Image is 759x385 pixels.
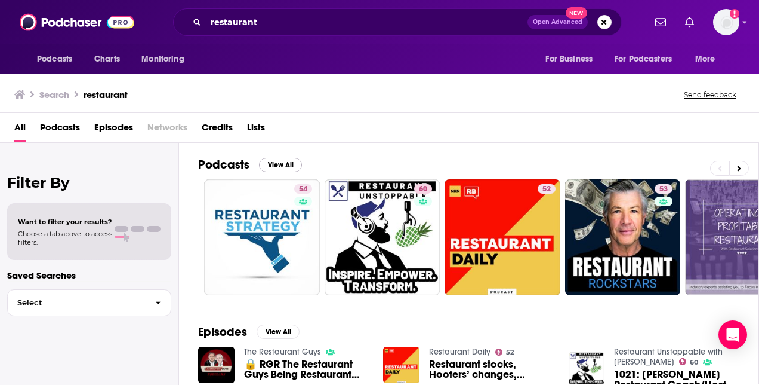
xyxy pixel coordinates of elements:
span: Networks [147,118,187,142]
img: User Profile [713,9,739,35]
a: Lists [247,118,265,142]
span: 60 [419,184,427,195]
button: open menu [29,48,88,71]
span: 54 [299,184,307,195]
span: 52 [506,350,514,355]
button: Show profile menu [713,9,739,35]
a: PodcastsView All [198,157,302,172]
span: Open Advanced [533,19,582,25]
a: Podcasts [40,118,80,142]
a: The Restaurant Guys [244,347,321,357]
a: 52 [538,184,556,194]
a: 🔒 RGR The Restaurant Guys Being Restaurant Guys [244,359,369,380]
h2: Filter By [7,174,171,191]
a: 60 [414,184,432,194]
span: For Business [545,51,593,68]
a: Restaurant stocks, Hooters’ changes, restaurant jobs [429,359,554,380]
button: Select [7,289,171,316]
div: Open Intercom Messenger [718,320,747,349]
button: Send feedback [680,90,740,100]
span: New [566,7,587,19]
span: Charts [94,51,120,68]
svg: Add a profile image [730,9,739,19]
h3: restaurant [84,89,128,100]
a: 60 [679,358,698,365]
span: 53 [659,184,668,195]
span: Choose a tab above to access filters. [18,230,112,246]
a: 54 [294,184,312,194]
h3: Search [39,89,69,100]
button: open menu [687,48,730,71]
a: 53 [655,184,672,194]
span: 52 [542,184,551,195]
a: Show notifications dropdown [680,12,699,32]
img: Podchaser - Follow, Share and Rate Podcasts [20,11,134,33]
button: View All [257,325,300,339]
a: Credits [202,118,233,142]
img: 🔒 RGR The Restaurant Guys Being Restaurant Guys [198,347,235,383]
button: Open AdvancedNew [527,15,588,29]
a: 60 [325,179,440,295]
span: Monitoring [141,51,184,68]
a: 53 [565,179,681,295]
a: 54 [204,179,320,295]
span: Select [8,299,146,307]
input: Search podcasts, credits, & more... [206,13,527,32]
a: Restaurant Unstoppable with Eric Cacciatore [614,347,723,367]
button: View All [259,158,302,172]
span: More [695,51,715,68]
a: All [14,118,26,142]
a: Restaurant Daily [429,347,490,357]
a: Show notifications dropdown [650,12,671,32]
h2: Podcasts [198,157,249,172]
button: open menu [133,48,199,71]
img: Restaurant stocks, Hooters’ changes, restaurant jobs [383,347,419,383]
button: open menu [607,48,689,71]
span: Podcasts [37,51,72,68]
button: open menu [537,48,607,71]
h2: Episodes [198,325,247,340]
p: Saved Searches [7,270,171,281]
span: 60 [690,360,698,365]
a: 52 [495,349,514,356]
a: 52 [445,179,560,295]
a: Charts [87,48,127,71]
span: Logged in as Shift_2 [713,9,739,35]
a: Episodes [94,118,133,142]
div: Search podcasts, credits, & more... [173,8,622,36]
span: For Podcasters [615,51,672,68]
a: EpisodesView All [198,325,300,340]
span: Want to filter your results? [18,218,112,226]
